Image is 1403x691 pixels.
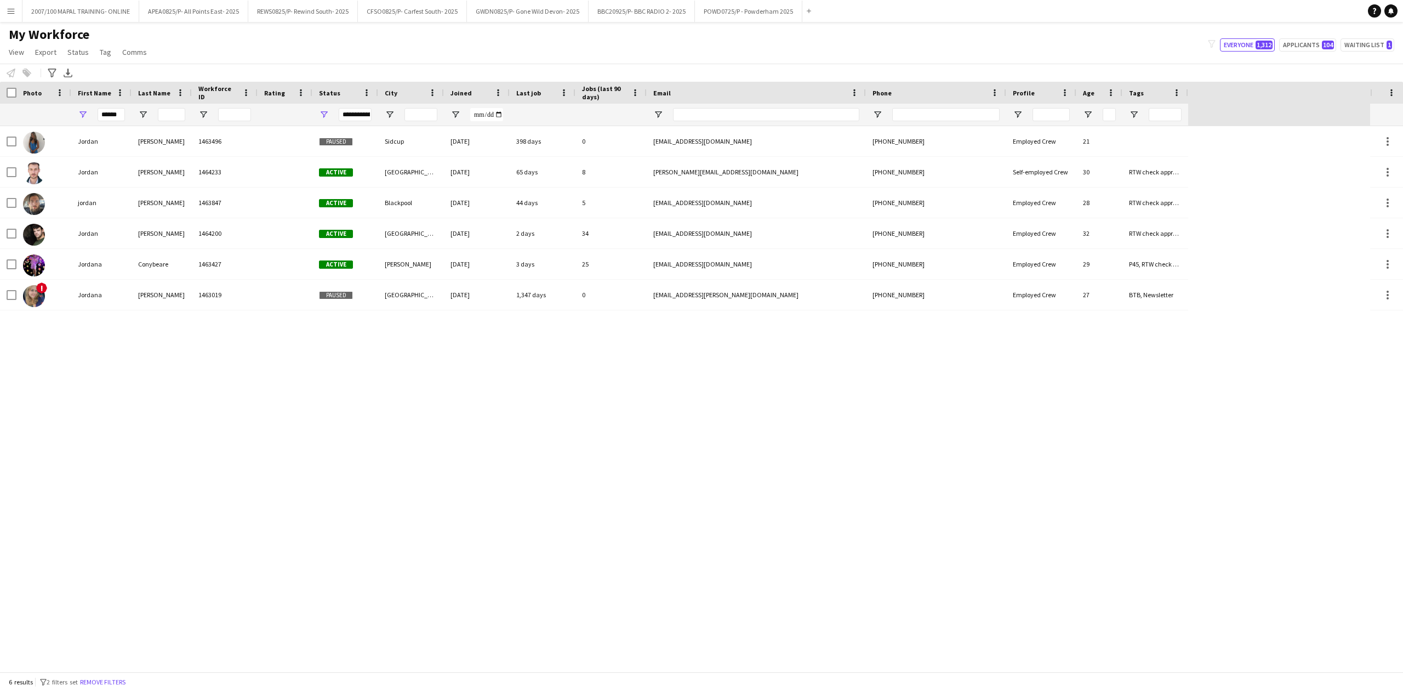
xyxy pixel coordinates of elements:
button: REWS0825/P- Rewind South- 2025 [248,1,358,22]
span: 2 filters set [47,678,78,686]
button: CFSO0825/P- Carfest South- 2025 [358,1,467,22]
div: [PHONE_NUMBER] [866,126,1006,156]
div: Employed Crew [1006,280,1076,310]
div: [DATE] [444,249,510,279]
div: BTB, Newsletter [1122,280,1188,310]
button: Open Filter Menu [385,110,395,120]
div: 5 [575,188,647,218]
div: [PERSON_NAME][EMAIL_ADDRESS][DOMAIN_NAME] [647,157,866,187]
span: View [9,47,24,57]
div: [PERSON_NAME] [132,157,192,187]
span: Profile [1013,89,1035,97]
div: [PERSON_NAME] [132,126,192,156]
div: 29 [1076,249,1122,279]
div: [EMAIL_ADDRESS][PERSON_NAME][DOMAIN_NAME] [647,280,866,310]
div: 1463847 [192,188,258,218]
span: Age [1083,89,1094,97]
span: First Name [78,89,111,97]
div: [DATE] [444,218,510,248]
button: Open Filter Menu [1083,110,1093,120]
button: POWD0725/P - Powderham 2025 [695,1,802,22]
div: 1,347 days [510,280,575,310]
span: Last Name [138,89,170,97]
button: 2007/100 MAPAL TRAINING- ONLINE [22,1,139,22]
button: Open Filter Menu [198,110,208,120]
span: Last job [516,89,541,97]
app-action-btn: Advanced filters [45,66,59,80]
span: Active [319,168,353,177]
div: [PERSON_NAME] [132,280,192,310]
div: 398 days [510,126,575,156]
div: [EMAIL_ADDRESS][DOMAIN_NAME] [647,188,866,218]
button: Open Filter Menu [319,110,329,120]
div: Employed Crew [1006,218,1076,248]
button: APEA0825/P- All Points East- 2025 [139,1,248,22]
div: [DATE] [444,126,510,156]
span: Rating [264,89,285,97]
app-action-btn: Export XLSX [61,66,75,80]
div: [EMAIL_ADDRESS][DOMAIN_NAME] [647,249,866,279]
span: Paused [319,138,353,146]
img: Jordana Gowan [23,285,45,307]
input: City Filter Input [404,108,437,121]
div: [DATE] [444,280,510,310]
span: Status [67,47,89,57]
div: RTW check approved [1122,218,1188,248]
input: First Name Filter Input [98,108,125,121]
span: 104 [1322,41,1334,49]
div: 32 [1076,218,1122,248]
button: Open Filter Menu [1013,110,1023,120]
span: Photo [23,89,42,97]
button: BBC20925/P- BBC RADIO 2- 2025 [589,1,695,22]
div: 44 days [510,188,575,218]
img: Jordana Conybeare [23,254,45,276]
div: [GEOGRAPHIC_DATA] [378,280,444,310]
span: Tag [100,47,111,57]
div: 1463496 [192,126,258,156]
div: 1464200 [192,218,258,248]
input: Joined Filter Input [470,108,503,121]
div: [DATE] [444,188,510,218]
span: Phone [872,89,892,97]
div: 65 days [510,157,575,187]
span: Paused [319,291,353,299]
button: Everyone1,312 [1220,38,1275,52]
input: Age Filter Input [1103,108,1116,121]
span: Export [35,47,56,57]
div: Self-employed Crew [1006,157,1076,187]
input: Tags Filter Input [1149,108,1182,121]
div: 1463427 [192,249,258,279]
div: 27 [1076,280,1122,310]
button: Waiting list1 [1341,38,1394,52]
input: Phone Filter Input [892,108,1000,121]
a: Export [31,45,61,59]
div: [DATE] [444,157,510,187]
button: GWDN0825/P- Gone Wild Devon- 2025 [467,1,589,22]
div: [GEOGRAPHIC_DATA] [378,218,444,248]
button: Open Filter Menu [138,110,148,120]
button: Remove filters [78,676,128,688]
div: [PHONE_NUMBER] [866,218,1006,248]
span: 1 [1387,41,1392,49]
div: [PERSON_NAME] [132,188,192,218]
span: My Workforce [9,26,89,43]
div: [GEOGRAPHIC_DATA] [378,157,444,187]
div: Sidcup [378,126,444,156]
div: Jordan [71,126,132,156]
div: [PHONE_NUMBER] [866,157,1006,187]
button: Open Filter Menu [78,110,88,120]
input: Workforce ID Filter Input [218,108,251,121]
span: 1,312 [1256,41,1273,49]
div: 1463019 [192,280,258,310]
span: Tags [1129,89,1144,97]
span: ! [36,282,47,293]
div: [EMAIL_ADDRESS][DOMAIN_NAME] [647,218,866,248]
div: [PERSON_NAME] [378,249,444,279]
span: Workforce ID [198,84,238,101]
div: 8 [575,157,647,187]
div: [PHONE_NUMBER] [866,280,1006,310]
img: Jordan Doogan [23,132,45,154]
div: [PHONE_NUMBER] [866,249,1006,279]
a: View [4,45,28,59]
input: Last Name Filter Input [158,108,185,121]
